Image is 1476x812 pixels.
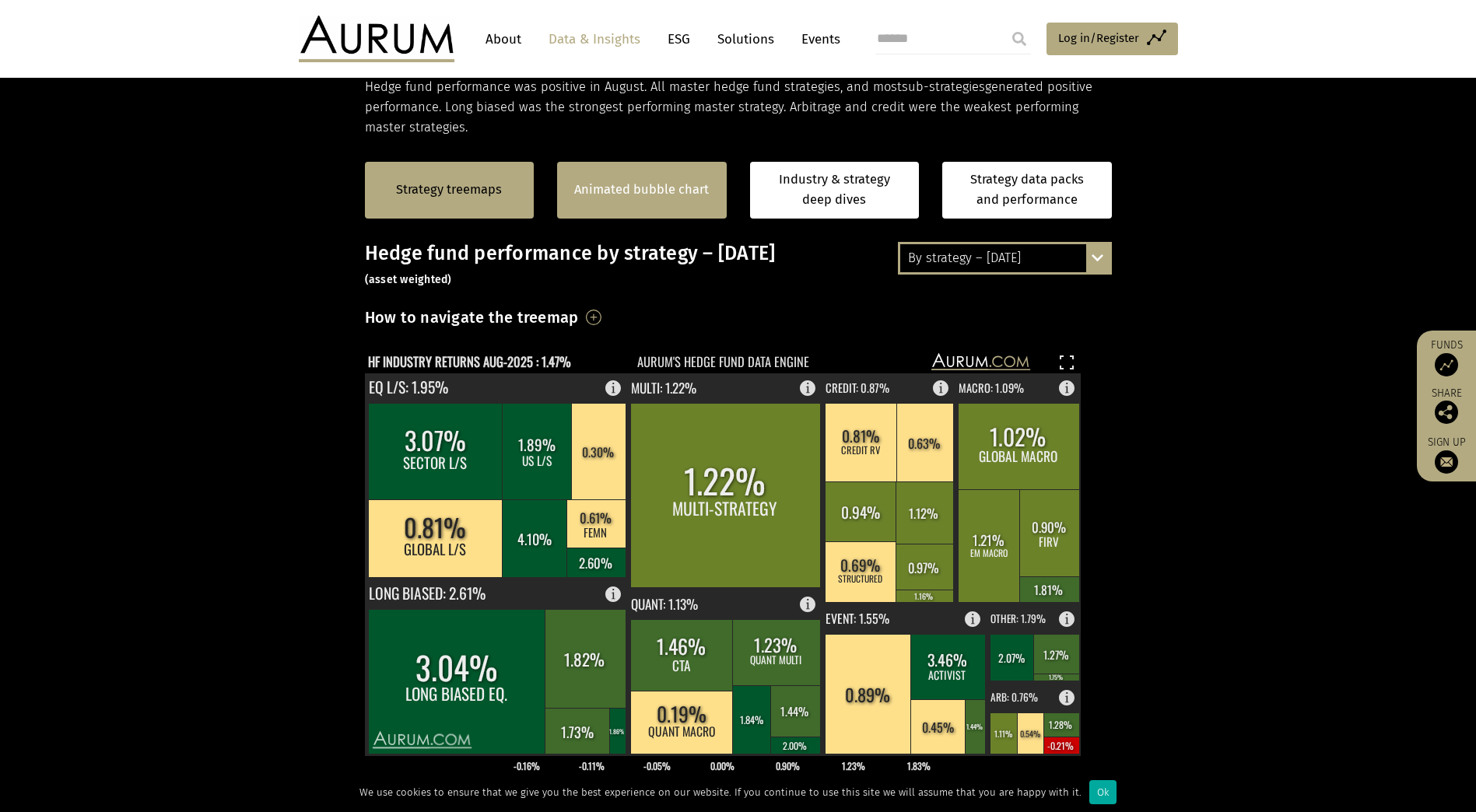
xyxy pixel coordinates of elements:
[900,244,1110,272] div: By strategy – [DATE]
[365,77,1112,138] p: Hedge fund performance was positive in August. All master hedge fund strategies, and most generat...
[1047,23,1178,55] a: Log in/Register
[478,25,529,54] a: About
[1435,353,1458,376] img: Access Funds
[1425,338,1468,376] a: Funds
[1425,388,1468,424] div: Share
[1004,23,1035,54] input: Submit
[902,79,985,94] span: sub-strategies
[710,25,782,54] a: Solutions
[1435,450,1458,474] img: Sign up to our newsletter
[299,16,454,62] img: Aurum
[750,162,920,219] a: Industry & strategy deep dives
[365,304,579,331] h3: How to navigate the treemap
[794,25,840,54] a: Events
[574,180,709,200] a: Animated bubble chart
[1058,29,1139,47] span: Log in/Register
[1089,780,1117,804] div: Ok
[1425,436,1468,474] a: Sign up
[365,242,1112,289] h3: Hedge fund performance by strategy – [DATE]
[396,180,502,200] a: Strategy treemaps
[541,25,648,54] a: Data & Insights
[660,25,698,54] a: ESG
[942,162,1112,219] a: Strategy data packs and performance
[1435,401,1458,424] img: Share this post
[365,273,452,286] small: (asset weighted)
